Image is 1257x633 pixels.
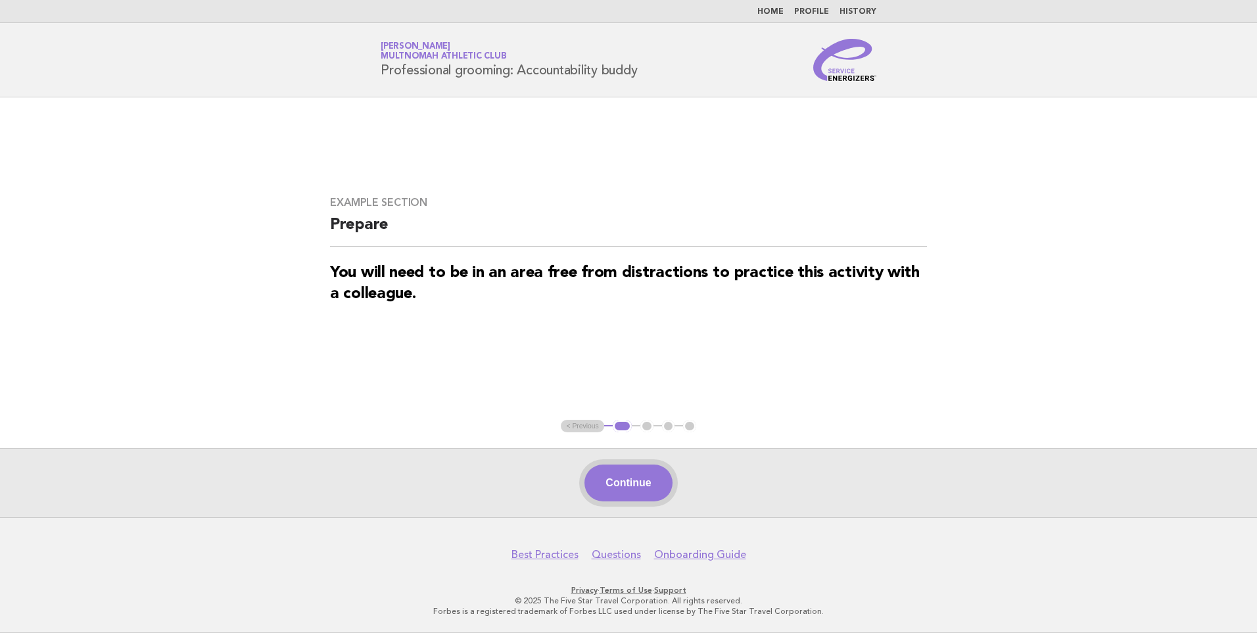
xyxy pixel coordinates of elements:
[592,548,641,561] a: Questions
[381,53,506,61] span: Multnomah Athletic Club
[511,548,579,561] a: Best Practices
[813,39,876,81] img: Service Energizers
[330,265,920,302] strong: You will need to be in an area free from distractions to practice this activity with a colleague.
[600,586,652,595] a: Terms of Use
[330,215,927,247] h2: Prepare
[794,8,829,16] a: Profile
[226,585,1031,595] p: · ·
[226,606,1031,617] p: Forbes is a registered trademark of Forbes LLC used under license by The Five Star Travel Corpora...
[226,595,1031,606] p: © 2025 The Five Star Travel Corporation. All rights reserved.
[654,586,686,595] a: Support
[654,548,746,561] a: Onboarding Guide
[330,196,927,209] h3: Example Section
[584,465,672,501] button: Continue
[381,42,506,61] a: [PERSON_NAME]Multnomah Athletic Club
[840,8,876,16] a: History
[381,43,637,77] h1: Professional grooming: Accountability buddy
[571,586,598,595] a: Privacy
[757,8,784,16] a: Home
[613,420,632,433] button: 1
